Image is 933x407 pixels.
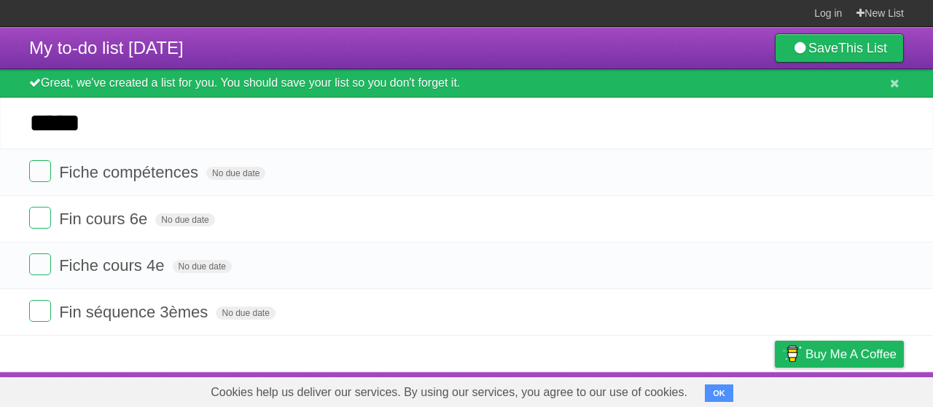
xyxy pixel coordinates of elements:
a: Buy me a coffee [775,341,904,368]
span: Fiche cours 4e [59,256,168,274]
b: This List [838,41,887,55]
img: Buy me a coffee [782,341,802,366]
a: About [581,376,612,403]
span: Fiche compétences [59,163,202,181]
button: OK [705,384,733,402]
label: Done [29,300,51,322]
a: Privacy [756,376,794,403]
span: No due date [155,213,214,226]
span: My to-do list [DATE] [29,38,184,58]
span: No due date [216,307,275,320]
span: Cookies help us deliver our services. By using our services, you agree to our use of cookies. [196,378,702,407]
span: Fin séquence 3èmes [59,303,211,321]
a: SaveThis List [775,33,904,63]
a: Terms [706,376,738,403]
a: Developers [629,376,688,403]
a: Suggest a feature [812,376,904,403]
span: No due date [173,260,232,273]
span: Buy me a coffee [805,341,897,367]
label: Done [29,207,51,229]
label: Done [29,160,51,182]
span: No due date [206,167,265,180]
span: Fin cours 6e [59,210,151,228]
label: Done [29,253,51,275]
